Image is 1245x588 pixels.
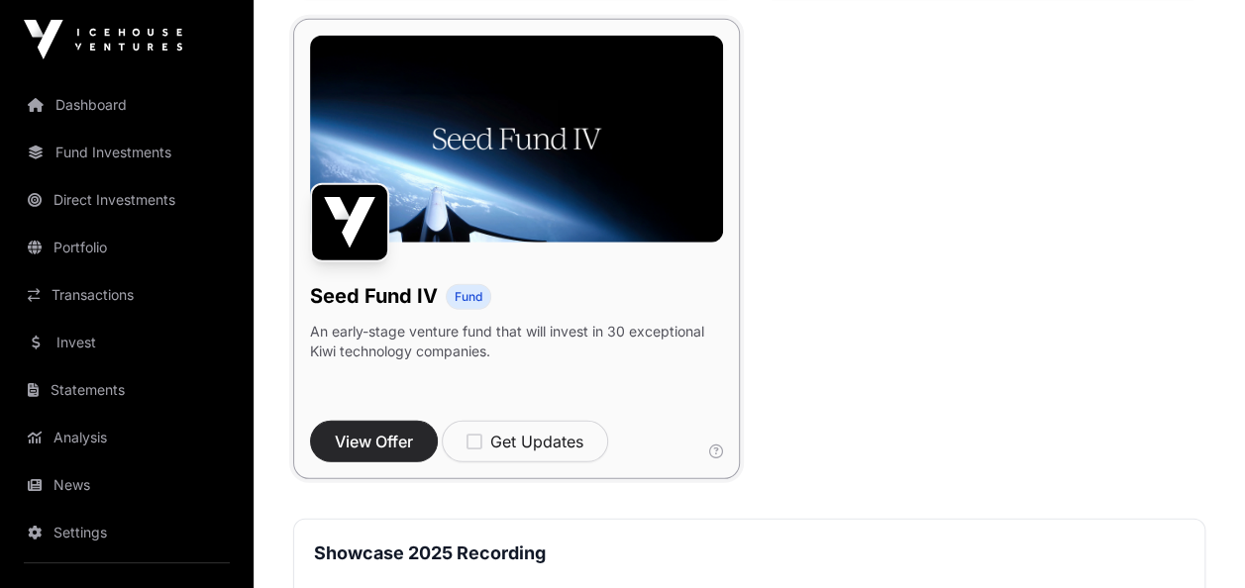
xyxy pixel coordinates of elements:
a: Analysis [16,416,238,459]
a: Dashboard [16,83,238,127]
a: Transactions [16,273,238,317]
a: Fund Investments [16,131,238,174]
img: Icehouse Ventures Logo [24,20,182,59]
a: Invest [16,321,238,364]
button: Get Updates [442,421,608,462]
span: Fund [455,289,482,305]
h1: Seed Fund IV [310,282,438,310]
a: News [16,463,238,507]
iframe: Chat Widget [1146,493,1245,588]
img: Seed Fund IV [310,183,389,262]
button: View Offer [310,421,438,462]
p: An early-stage venture fund that will invest in 30 exceptional Kiwi technology companies. [310,322,723,361]
div: Get Updates [467,430,583,453]
a: Statements [16,368,238,412]
img: Seed-Fund-4_Banner.jpg [310,36,723,242]
a: Portfolio [16,226,238,269]
span: View Offer [335,430,413,453]
a: Direct Investments [16,178,238,222]
a: Settings [16,511,238,554]
strong: Showcase 2025 Recording [314,542,546,563]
